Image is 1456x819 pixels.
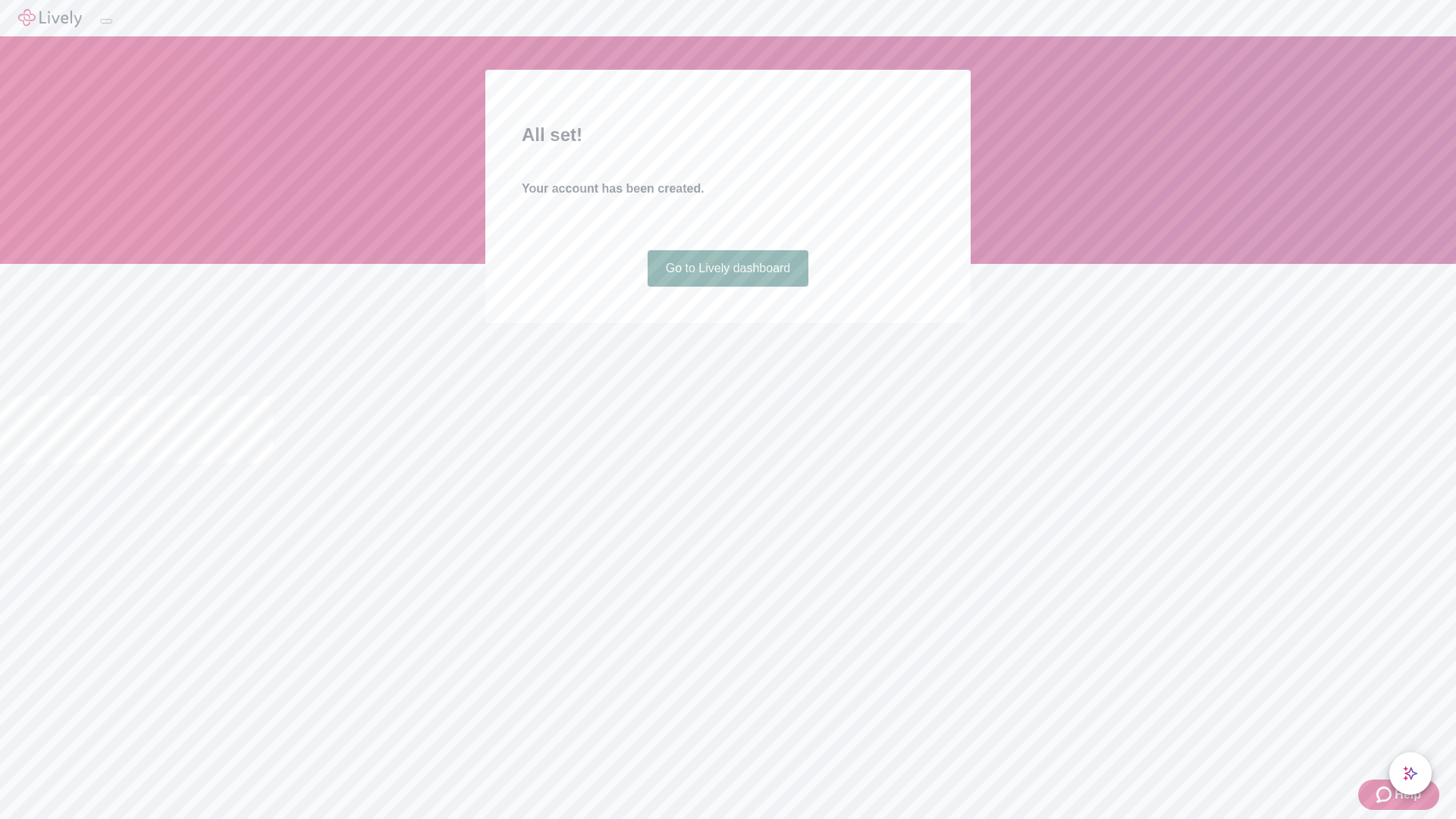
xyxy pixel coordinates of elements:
[522,121,934,149] h2: All set!
[1389,752,1432,795] button: chat
[522,180,934,198] h4: Your account has been created.
[100,19,112,24] button: Log out
[1358,780,1439,810] button: Zendesk support iconHelp
[1403,766,1418,781] svg: Lively AI Assistant
[18,9,82,27] img: Lively
[1395,786,1421,804] span: Help
[648,250,809,287] a: Go to Lively dashboard
[1376,786,1395,804] svg: Zendesk support icon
